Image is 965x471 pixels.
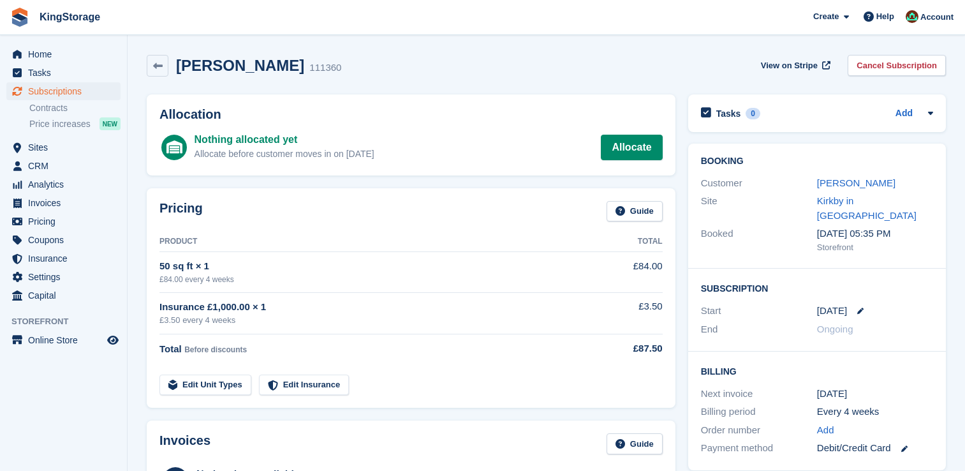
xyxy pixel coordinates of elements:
[601,135,662,160] a: Allocate
[6,287,121,304] a: menu
[6,45,121,63] a: menu
[159,300,595,315] div: Insurance £1,000.00 × 1
[701,364,933,377] h2: Billing
[159,433,210,454] h2: Invoices
[6,250,121,267] a: menu
[6,213,121,230] a: menu
[6,157,121,175] a: menu
[817,423,834,438] a: Add
[6,82,121,100] a: menu
[34,6,105,27] a: KingStorage
[701,387,817,401] div: Next invoice
[817,304,847,318] time: 2025-10-04 00:00:00 UTC
[716,108,741,119] h2: Tasks
[184,345,247,354] span: Before discounts
[28,64,105,82] span: Tasks
[906,10,918,23] img: John King
[817,195,917,221] a: Kirkby in [GEOGRAPHIC_DATA]
[701,227,817,253] div: Booked
[701,423,817,438] div: Order number
[817,441,933,456] div: Debit/Credit Card
[159,343,182,354] span: Total
[28,331,105,349] span: Online Store
[105,333,121,348] a: Preview store
[701,441,817,456] div: Payment method
[701,176,817,191] div: Customer
[607,433,663,454] a: Guide
[595,341,662,356] div: £87.50
[29,118,91,130] span: Price increases
[28,213,105,230] span: Pricing
[6,231,121,249] a: menu
[848,55,946,76] a: Cancel Subscription
[895,107,913,121] a: Add
[701,194,817,223] div: Site
[701,304,817,318] div: Start
[28,157,105,175] span: CRM
[159,201,203,222] h2: Pricing
[817,324,853,334] span: Ongoing
[817,241,933,254] div: Storefront
[607,201,663,222] a: Guide
[6,176,121,193] a: menu
[701,156,933,167] h2: Booking
[6,138,121,156] a: menu
[817,177,895,188] a: [PERSON_NAME]
[6,64,121,82] a: menu
[159,232,595,252] th: Product
[29,117,121,131] a: Price increases NEW
[817,387,933,401] div: [DATE]
[159,314,595,327] div: £3.50 every 4 weeks
[28,287,105,304] span: Capital
[28,176,105,193] span: Analytics
[28,194,105,212] span: Invoices
[756,55,833,76] a: View on Stripe
[876,10,894,23] span: Help
[11,315,127,328] span: Storefront
[595,252,662,292] td: £84.00
[920,11,954,24] span: Account
[159,107,663,122] h2: Allocation
[595,292,662,334] td: £3.50
[10,8,29,27] img: stora-icon-8386f47178a22dfd0bd8f6a31ec36ba5ce8667c1dd55bd0f319d3a0aa187defe.svg
[28,250,105,267] span: Insurance
[6,194,121,212] a: menu
[28,231,105,249] span: Coupons
[28,45,105,63] span: Home
[28,82,105,100] span: Subscriptions
[701,322,817,337] div: End
[195,147,374,161] div: Allocate before customer moves in on [DATE]
[309,61,341,75] div: 111360
[176,57,304,74] h2: [PERSON_NAME]
[746,108,760,119] div: 0
[28,268,105,286] span: Settings
[29,102,121,114] a: Contracts
[6,268,121,286] a: menu
[28,138,105,156] span: Sites
[817,227,933,241] div: [DATE] 05:35 PM
[6,331,121,349] a: menu
[813,10,839,23] span: Create
[761,59,818,72] span: View on Stripe
[159,375,251,396] a: Edit Unit Types
[99,117,121,130] div: NEW
[817,405,933,419] div: Every 4 weeks
[159,259,595,274] div: 50 sq ft × 1
[195,132,374,147] div: Nothing allocated yet
[159,274,595,285] div: £84.00 every 4 weeks
[595,232,662,252] th: Total
[701,281,933,294] h2: Subscription
[259,375,350,396] a: Edit Insurance
[701,405,817,419] div: Billing period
